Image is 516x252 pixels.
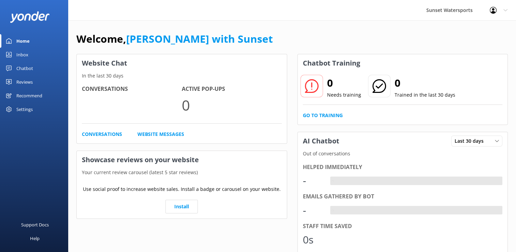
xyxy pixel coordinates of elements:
[16,75,33,89] div: Reviews
[182,94,282,116] p: 0
[21,218,49,232] div: Support Docs
[137,130,184,138] a: Website Messages
[83,185,281,193] p: Use social proof to increase website sales. Install a badge or carousel on your website.
[82,85,182,94] h4: Conversations
[16,61,33,75] div: Chatbot
[303,232,323,248] div: 0s
[303,202,323,219] div: -
[77,72,287,80] p: In the last 30 days
[165,200,198,213] a: Install
[298,132,344,150] h3: AI Chatbot
[77,169,287,176] p: Your current review carousel (latest 5 star reviews)
[327,91,361,99] p: Needs training
[298,54,365,72] h3: Chatbot Training
[10,11,49,23] img: yonder-white-logo.png
[303,172,323,189] div: -
[77,151,287,169] h3: Showcase reviews on your website
[82,130,122,138] a: Conversations
[16,34,30,48] div: Home
[330,206,335,215] div: -
[455,137,488,145] span: Last 30 days
[77,54,287,72] h3: Website Chat
[303,192,503,201] div: Emails gathered by bot
[182,85,282,94] h4: Active Pop-ups
[395,75,455,91] h2: 0
[298,150,508,157] p: Out of conversations
[303,112,343,119] a: Go to Training
[16,89,42,102] div: Recommend
[303,222,503,231] div: Staff time saved
[16,48,28,61] div: Inbox
[327,75,361,91] h2: 0
[30,232,40,245] div: Help
[330,177,335,185] div: -
[126,32,273,46] a: [PERSON_NAME] with Sunset
[76,31,273,47] h1: Welcome,
[16,102,33,116] div: Settings
[395,91,455,99] p: Trained in the last 30 days
[303,163,503,172] div: Helped immediately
